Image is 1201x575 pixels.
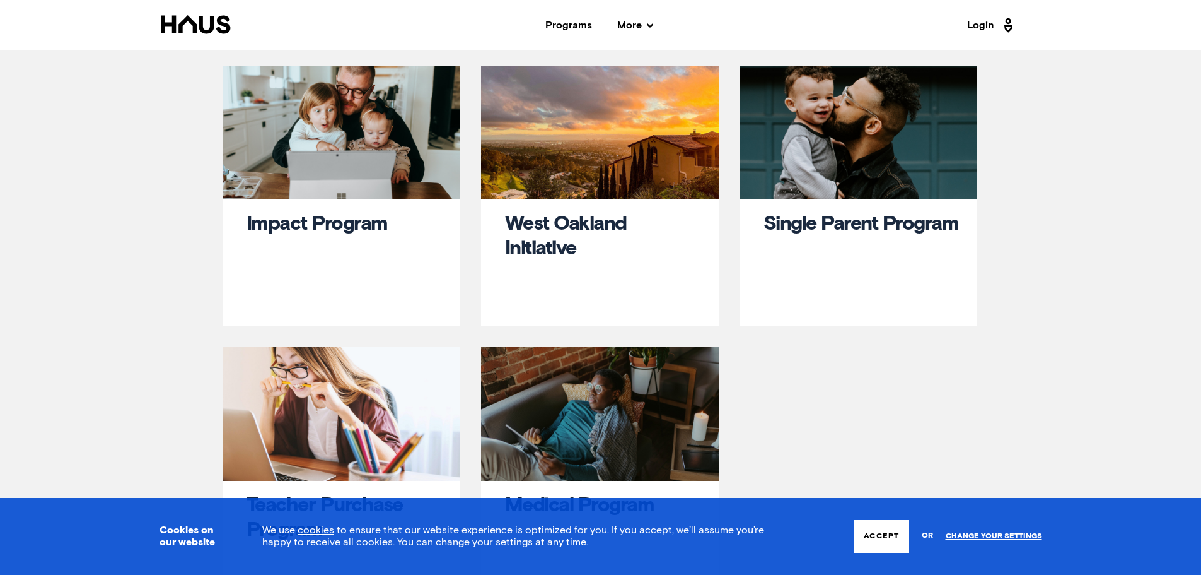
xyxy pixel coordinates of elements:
[160,525,231,548] h3: Cookies on our website
[946,532,1042,541] a: Change your settings
[298,525,334,535] a: cookies
[262,525,764,547] span: We use to ensure that our website experience is optimized for you. If you accept, we’ll assume yo...
[617,20,653,30] span: More
[505,495,654,516] a: Medical Program
[505,214,627,259] a: West Oakland Initiative
[854,520,908,553] button: Accept
[247,214,388,234] a: Impact Program
[763,214,959,234] a: Single Parent Program
[922,525,933,547] span: or
[967,15,1016,35] a: Login
[247,495,403,540] a: Teacher Purchase Program
[545,20,592,30] a: Programs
